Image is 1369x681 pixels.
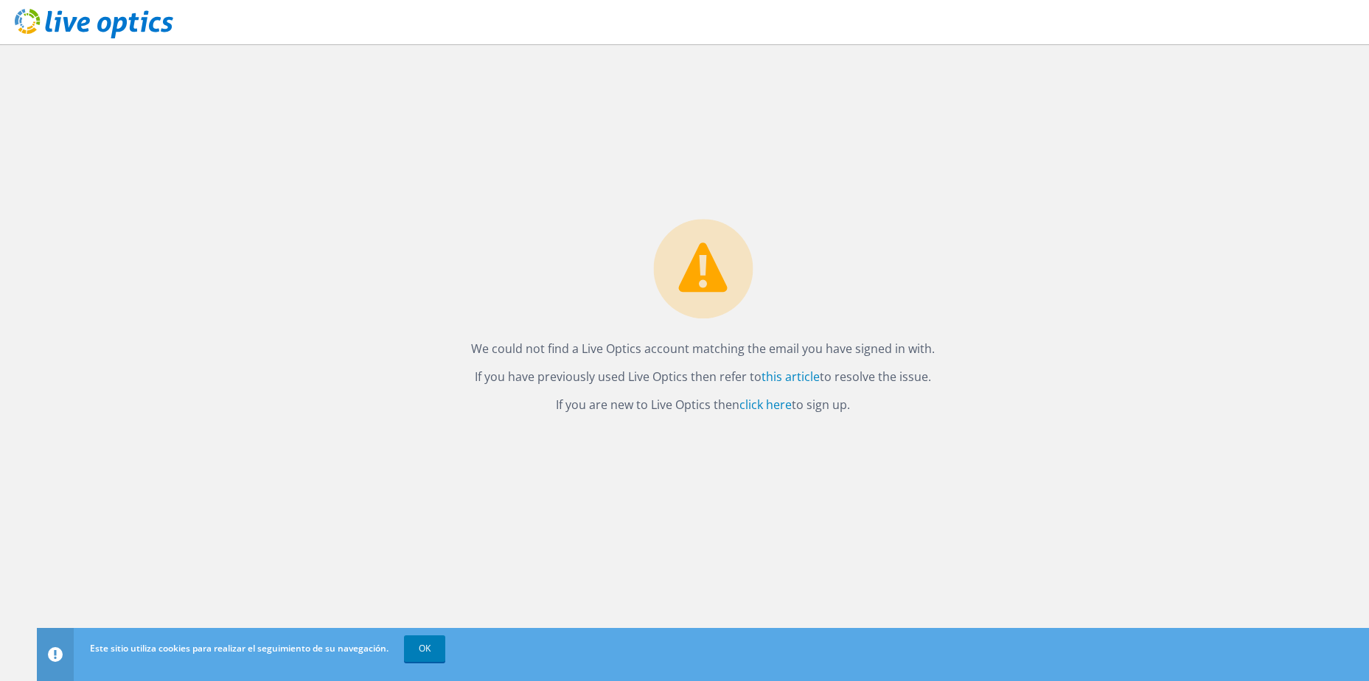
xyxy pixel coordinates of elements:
p: If you have previously used Live Optics then refer to to resolve the issue. [471,366,935,387]
span: Este sitio utiliza cookies para realizar el seguimiento de su navegación. [90,642,389,654]
a: OK [404,635,445,662]
a: this article [762,369,820,385]
p: We could not find a Live Optics account matching the email you have signed in with. [471,338,935,359]
p: If you are new to Live Optics then to sign up. [471,394,935,415]
a: click here [739,397,792,413]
